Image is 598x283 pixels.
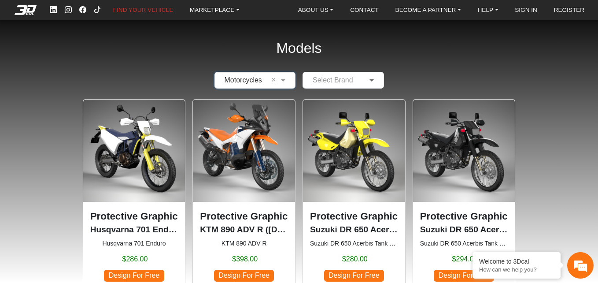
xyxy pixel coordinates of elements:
img: 701 Enduronull2016-2024 [83,100,185,202]
small: KTM 890 ADV R [200,239,288,248]
a: SIGN IN [511,4,541,16]
img: DR 650Acerbis Tank 5.3 Gl1996-2024 [303,100,405,202]
p: Suzuki DR 650 Acerbis Tank 5.3 Gl (1996-2024) [310,223,398,236]
span: Design For Free [104,270,164,282]
span: $398.00 [232,254,258,264]
a: CONTACT [347,4,382,16]
a: REGISTER [550,4,588,16]
a: FIND YOUR VEHICLE [110,4,177,16]
a: HELP [474,4,502,16]
div: Welcome to 3Dcal [479,258,554,265]
p: Husqvarna 701 Enduro (2016-2024) [90,223,178,236]
h2: Models [276,28,321,68]
img: DR 650Acerbis Tank 6.6 Gl1996-2024 [413,100,515,202]
div: FAQs [59,209,114,236]
p: Protective Graphic Kit [90,209,178,224]
p: Protective Graphic Kit [200,209,288,224]
textarea: Type your message and hit 'Enter' [4,178,168,209]
div: Chat with us now [59,46,161,58]
span: $280.00 [342,254,368,264]
a: BECOME A PARTNER [392,4,465,16]
span: Design For Free [214,270,274,282]
a: MARKETPLACE [186,4,243,16]
p: How can we help you? [479,266,554,273]
p: Protective Graphic Kit [420,209,508,224]
div: Minimize live chat window [144,4,166,26]
span: Design For Free [324,270,384,282]
small: Suzuki DR 650 Acerbis Tank 6.6 Gl [420,239,508,248]
div: Articles [113,209,168,236]
span: Clean Field [271,75,279,86]
small: Suzuki DR 650 Acerbis Tank 5.3 Gl [310,239,398,248]
span: Conversation [4,224,59,231]
small: Husqvarna 701 Enduro [90,239,178,248]
span: We're online! [51,78,122,162]
div: Navigation go back [10,45,23,59]
img: 890 ADV R null2023-2025 [193,100,295,202]
span: $294.00 [452,254,478,264]
p: Suzuki DR 650 Acerbis Tank 6.6 Gl (1996-2024) [420,223,508,236]
span: Design For Free [434,270,494,282]
span: $286.00 [122,254,148,264]
a: ABOUT US [295,4,337,16]
p: KTM 890 ADV R (2023-2025) [200,223,288,236]
p: Protective Graphic Kit [310,209,398,224]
